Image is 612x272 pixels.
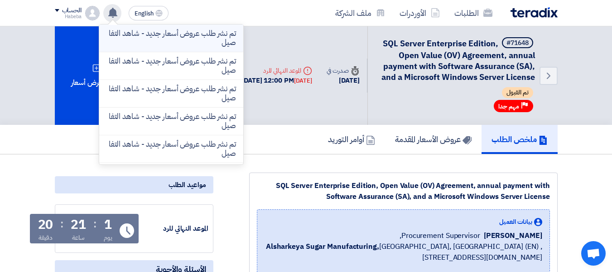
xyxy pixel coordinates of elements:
div: الحساب [62,7,82,15]
span: SQL Server Enterprise Edition, Open Value (OV) Agreement, annual payment with Software Assurance ... [381,37,535,83]
h5: SQL Server Enterprise Edition, Open Value (OV) Agreement, annual payment with Software Assurance ... [379,37,535,83]
div: الموعد النهائي للرد [241,66,312,75]
div: [DATE] [327,75,359,86]
div: [DATE] [294,76,312,85]
div: : [60,216,63,232]
div: الموعد النهائي للرد [140,223,208,234]
button: English [129,6,169,20]
p: تم نشر طلب عروض أسعار جديد - شاهد التفاصيل [106,29,236,47]
span: مهم جدا [498,102,519,111]
span: [GEOGRAPHIC_DATA], [GEOGRAPHIC_DATA] (EN) ,[STREET_ADDRESS][DOMAIN_NAME] [265,241,542,263]
div: 1 [104,218,112,231]
h5: ملخص الطلب [492,134,548,144]
div: صدرت في [327,66,359,75]
a: الطلبات [447,2,500,24]
span: English [135,10,154,17]
div: 20 [38,218,53,231]
div: Open chat [581,241,606,266]
a: أوامر التوريد [318,125,385,154]
h5: أوامر التوريد [328,134,375,144]
a: ملخص الطلب [482,125,558,154]
span: [PERSON_NAME] [484,230,542,241]
div: يوم [104,233,112,242]
span: بيانات العميل [499,217,532,227]
div: Habeba [55,14,82,19]
div: 21 [71,218,86,231]
span: Procurement Supervisor, [400,230,480,241]
p: تم نشر طلب عروض أسعار جديد - شاهد التفاصيل [106,57,236,75]
a: عروض الأسعار المقدمة [385,125,482,154]
div: ساعة [72,233,85,242]
div: دقيقة [39,233,53,242]
a: ملف الشركة [328,2,392,24]
b: Alsharkeya Sugar Manufacturing, [266,241,379,252]
div: SQL Server Enterprise Edition, Open Value (OV) Agreement, annual payment with Software Assurance ... [257,180,550,202]
div: تقديم عرض أسعار [55,26,136,125]
p: تم نشر طلب عروض أسعار جديد - شاهد التفاصيل [106,84,236,103]
a: الأوردرات [392,2,447,24]
p: تم نشر طلب عروض أسعار جديد - شاهد التفاصيل [106,140,236,158]
h5: عروض الأسعار المقدمة [395,134,472,144]
p: تم نشر طلب عروض أسعار جديد - شاهد التفاصيل [106,112,236,130]
div: #71648 [506,40,529,46]
span: تم القبول [502,87,533,98]
img: Teradix logo [511,7,558,18]
div: [DATE] 12:00 PM [241,75,312,86]
div: مواعيد الطلب [55,176,213,193]
div: : [93,216,96,232]
img: profile_test.png [85,6,100,20]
